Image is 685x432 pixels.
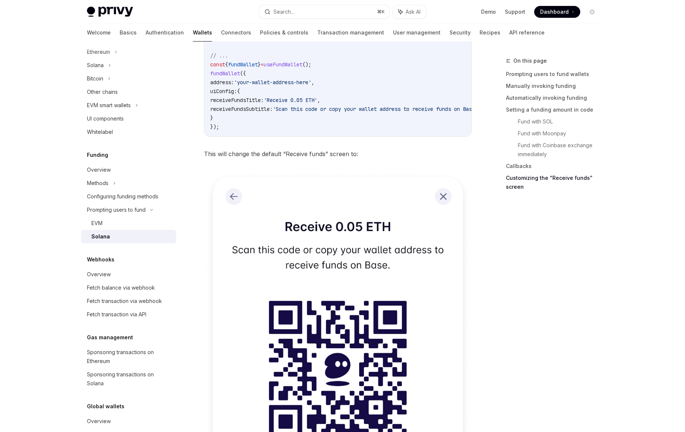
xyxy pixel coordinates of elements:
span: Ask AI [406,8,421,16]
a: Security [449,24,471,42]
a: Fetch balance via webhook [81,281,176,294]
a: Setting a funding amount in code [506,104,604,116]
div: Solana [91,232,110,241]
div: Overview [87,165,111,174]
span: , [311,79,314,86]
a: Manually invoking funding [506,80,604,92]
a: Callbacks [506,160,604,172]
span: }); [210,123,219,130]
div: UI components [87,114,124,123]
a: Overview [81,415,176,428]
a: Fund with SOL [518,116,604,128]
span: fundWallet [210,70,240,77]
span: // ... [210,52,228,59]
div: Overview [87,270,111,279]
a: Fetch transaction via API [81,308,176,321]
a: EVM [81,217,176,230]
a: Dashboard [534,6,580,18]
a: Configuring funding methods [81,190,176,203]
a: Other chains [81,85,176,99]
a: Basics [120,24,137,42]
span: = [261,61,264,68]
button: Ask AI [393,5,426,19]
div: Bitcoin [87,74,103,83]
span: const [210,61,225,68]
h5: Webhooks [87,255,114,264]
span: receiveFundsTitle: [210,97,264,103]
a: Sponsoring transactions on Ethereum [81,346,176,368]
div: EVM smart wallets [87,101,131,110]
div: Configuring funding methods [87,192,158,201]
h5: Funding [87,151,108,159]
a: Authentication [146,24,184,42]
a: Fund with Moonpay [518,128,604,139]
a: Solana [81,230,176,243]
span: , [317,97,320,103]
div: Whitelabel [87,128,113,136]
div: Methods [87,179,108,188]
button: Toggle dark mode [586,6,598,18]
span: uiConfig: [210,88,237,95]
span: Dashboard [540,8,569,16]
a: Sponsoring transactions on Solana [81,368,176,390]
a: Overview [81,163,176,177]
div: Search... [273,7,294,16]
a: Connectors [221,24,251,42]
div: EVM [91,219,103,228]
span: } [258,61,261,68]
a: Welcome [87,24,111,42]
a: Overview [81,268,176,281]
a: Policies & controls [260,24,308,42]
div: Prompting users to fund [87,205,146,214]
a: Recipes [480,24,500,42]
a: Whitelabel [81,125,176,139]
span: { [225,61,228,68]
span: This will change the default “Receive funds” screen to: [204,149,472,159]
span: } [210,115,213,121]
button: Search...⌘K [259,5,389,19]
span: ⌘ K [377,9,385,15]
span: useFundWallet [264,61,302,68]
img: light logo [87,7,133,17]
div: Fetch balance via webhook [87,283,155,292]
h5: Global wallets [87,402,124,411]
span: { [237,88,240,95]
a: Demo [481,8,496,16]
div: Other chains [87,88,118,96]
span: address: [210,79,234,86]
span: receiveFundsSubtitle: [210,106,273,112]
a: Customizing the “Receive funds” screen [506,172,604,193]
div: Fetch transaction via API [87,310,146,319]
a: User management [393,24,441,42]
a: Fund with Coinbase exchange immediately [518,139,604,160]
span: 'Scan this code or copy your wallet address to receive funds on Base.' [273,106,481,112]
span: ({ [240,70,246,77]
a: Wallets [193,24,212,42]
a: UI components [81,112,176,125]
span: On this page [513,56,547,65]
span: fundWallet [228,61,258,68]
div: Solana [87,61,104,70]
span: (); [302,61,311,68]
a: Prompting users to fund wallets [506,68,604,80]
span: 'your-wallet-address-here' [234,79,311,86]
a: API reference [509,24,545,42]
a: Automatically invoking funding [506,92,604,104]
div: Fetch transaction via webhook [87,297,162,306]
a: Transaction management [317,24,384,42]
a: Fetch transaction via webhook [81,294,176,308]
div: Sponsoring transactions on Solana [87,370,172,388]
a: Support [505,8,525,16]
h5: Gas management [87,333,133,342]
div: Sponsoring transactions on Ethereum [87,348,172,366]
div: Overview [87,417,111,426]
span: 'Receive 0.05 ETH' [264,97,317,103]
